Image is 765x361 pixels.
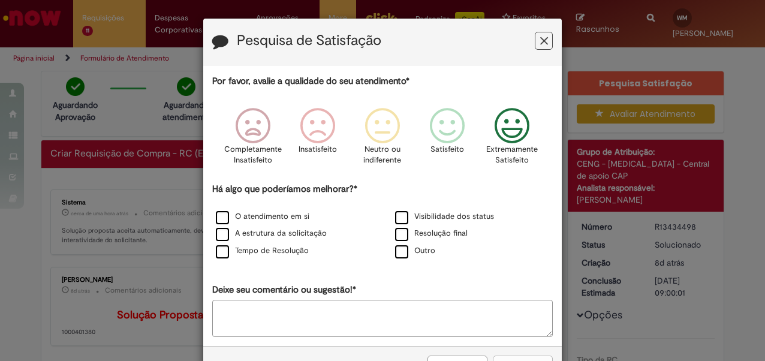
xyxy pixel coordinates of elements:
div: Completamente Insatisfeito [222,99,283,181]
label: Por favor, avalie a qualidade do seu atendimento* [212,75,409,88]
div: Satisfeito [417,99,478,181]
p: Insatisfeito [299,144,337,155]
div: Neutro ou indiferente [352,99,413,181]
label: Pesquisa de Satisfação [237,33,381,49]
label: A estrutura da solicitação [216,228,327,239]
div: Insatisfeito [287,99,348,181]
label: Deixe seu comentário ou sugestão!* [212,284,356,296]
div: Há algo que poderíamos melhorar?* [212,183,553,260]
label: Resolução final [395,228,468,239]
p: Satisfeito [430,144,464,155]
label: Outro [395,245,435,257]
p: Neutro ou indiferente [361,144,404,166]
div: Extremamente Satisfeito [481,99,543,181]
label: Visibilidade dos status [395,211,494,222]
p: Completamente Insatisfeito [224,144,282,166]
p: Extremamente Satisfeito [486,144,538,166]
label: Tempo de Resolução [216,245,309,257]
label: O atendimento em si [216,211,309,222]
